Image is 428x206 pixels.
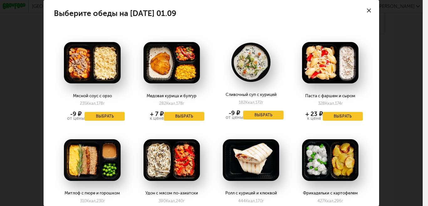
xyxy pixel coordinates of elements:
[80,101,105,106] div: 235 178
[166,101,176,106] span: Ккал,
[54,10,176,17] h4: Выберите обеды на [DATE] 01.09
[243,111,284,119] button: Выбрать
[302,42,358,84] img: big_RCVsmYUwKj2BdasK.png
[226,111,243,115] div: -9 ₽
[144,139,200,181] img: big_2PpkRQt9SQSYtCrP.png
[85,112,125,121] button: Выбрать
[150,112,164,116] div: + 7 ₽
[159,101,184,106] div: 282 178
[218,92,284,97] div: Сливочный суп с курицей
[86,198,97,203] span: Ккал,
[150,116,164,121] div: к цене
[64,139,120,181] img: big_7lFoKzUMgNnPQ6Wi.png
[298,191,363,195] div: Фрикадельки с картофелем
[60,191,125,195] div: Митлоф с пюре и горошком
[318,101,343,106] div: 328 174
[103,101,105,106] span: г
[246,198,256,203] span: Ккал,
[245,100,255,105] span: Ккал,
[60,93,125,98] div: Мясной соус с орзо
[262,100,263,105] span: г
[164,112,204,121] button: Выбрать
[223,42,279,82] img: big_vMDBKb55JZNGhCCg.png
[239,100,263,105] div: 182 172
[67,112,85,116] div: -9 ₽
[183,198,185,203] span: г
[159,198,185,203] div: 390 240
[144,42,200,84] img: big_U8lBVtsMkoMCTrRN.png
[342,198,343,203] span: г
[325,101,335,106] span: Ккал,
[139,93,204,98] div: Медовая курица и булгур
[183,101,184,106] span: г
[103,198,105,203] span: г
[139,191,204,195] div: Удон с мясом по-азиатски
[166,198,176,203] span: Ккал,
[324,198,334,203] span: Ккал,
[67,116,85,121] div: от цены
[64,42,120,84] img: big_HjSyIXZ0h1gImggK.png
[262,198,264,203] span: г
[323,112,363,121] button: Выбрать
[305,116,323,121] div: к цене
[226,115,243,120] div: от цены
[305,112,323,116] div: + 23 ₽
[317,198,343,203] div: 427 296
[218,191,284,195] div: Ролл с курицей и клюквой
[223,139,279,181] img: big_g5hMCvfcSNbHROy3.png
[238,198,264,203] div: 444 170
[341,101,343,106] span: г
[86,101,97,106] span: Ккал,
[302,139,358,181] img: big_pTm18feS3oigd5Zs.png
[298,93,363,98] div: Паста с фаршем и сыром
[80,198,105,203] div: 310 230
